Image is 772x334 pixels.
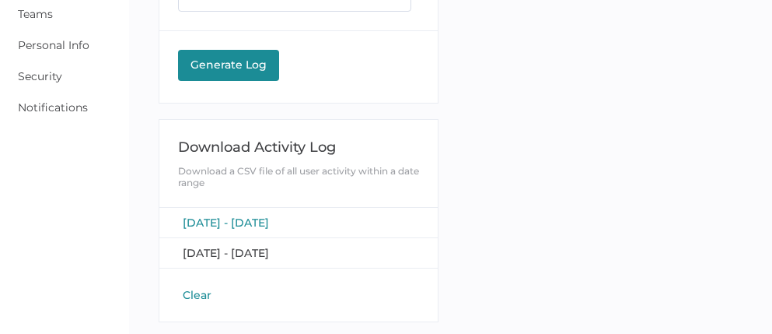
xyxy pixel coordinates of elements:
[178,139,420,156] div: Download Activity Log
[178,165,420,188] div: Download a CSV file of all user activity within a date range
[186,58,271,72] div: Generate Log
[18,100,88,114] a: Notifications
[178,50,279,81] button: Generate Log
[18,69,62,83] a: Security
[183,216,269,230] span: [DATE] - [DATE]
[178,287,216,303] button: Clear
[183,246,269,260] span: [DATE] - [DATE]
[18,7,53,21] a: Teams
[18,38,89,52] a: Personal Info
